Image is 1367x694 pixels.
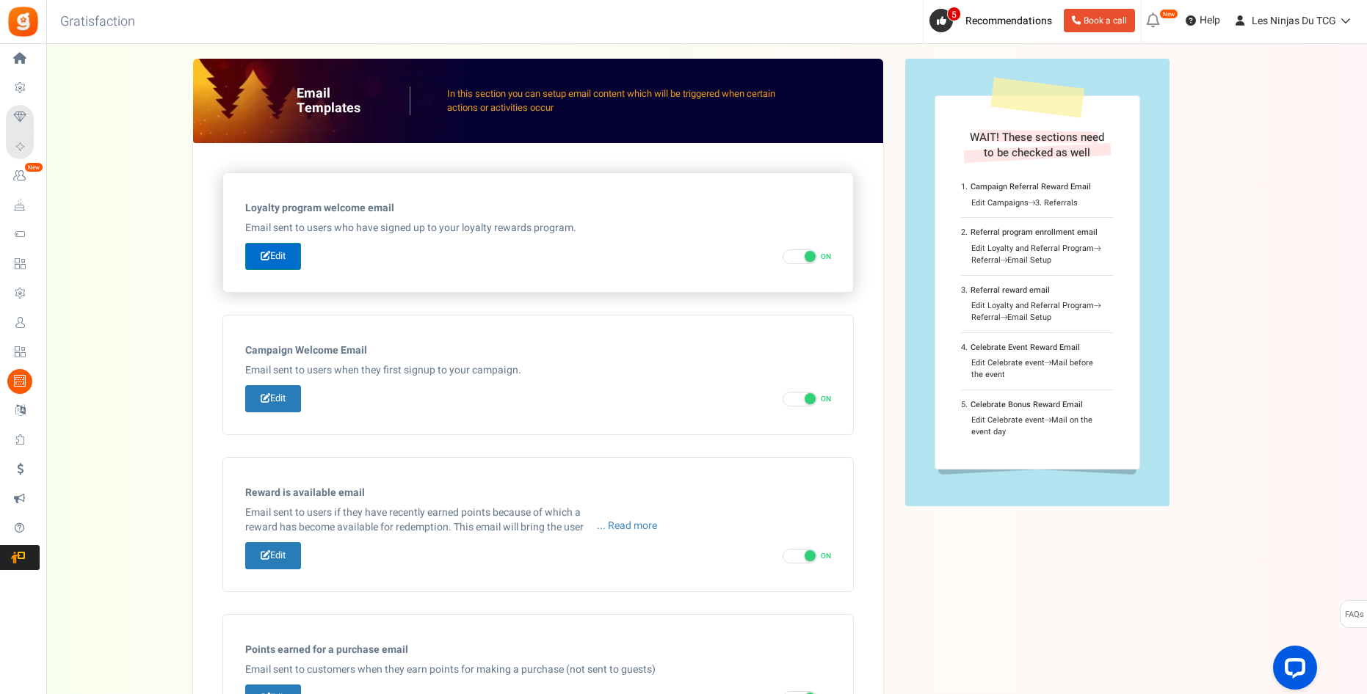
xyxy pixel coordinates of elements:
span: Recommendations [965,13,1052,29]
p: Email sent to users if they have recently earned points because of which a reward has become avai... [245,505,657,535]
p: Email sent to customers when they earn points for making a purchase (not sent to guests) [245,662,831,677]
span: ON [821,551,831,561]
b: Referral reward email [971,284,1050,296]
div: Edit Celebrate event Mail on the event day [971,414,1103,437]
p: Email sent to users who have signed up to your loyalty rewards program. [245,221,831,235]
em: New [24,162,43,172]
p: In this section you can setup email content which will be triggered when certain actions or activ... [447,87,780,114]
h5: Points earned for a purchase email [245,644,831,655]
div: Edit Celebrate event Mail before the event [971,357,1103,380]
span: 5 [947,7,961,21]
a: Edit [245,243,301,270]
span: Help [1196,13,1220,28]
span: ON [821,394,831,404]
h2: Email Templates [297,87,410,116]
span: FAQs [1344,601,1364,629]
h5: Loyalty program welcome email [245,202,831,213]
p: Email sent to users when they first signup to your campaign. [245,363,831,378]
h3: Gratisfaction [44,7,151,37]
b: Campaign Referral Reward Email [971,180,1091,193]
a: 5 Recommendations [929,9,1058,32]
b: Celebrate Event Reward Email [971,341,1080,354]
span: Les Ninjas Du TCG [1252,13,1336,29]
a: Edit [245,542,301,569]
a: New [6,164,40,189]
span: ON [821,252,831,262]
a: Edit [245,385,301,412]
em: New [1159,9,1178,19]
a: Book a call [1064,9,1135,32]
div: Edit Loyalty and Referral Program Referral Email Setup [971,243,1103,266]
h5: Campaign Welcome Email [245,345,831,356]
img: Gratisfaction [7,5,40,38]
b: Celebrate Bonus Reward Email [971,398,1083,411]
span: WAIT! These sections need to be checked as well [970,129,1104,161]
div: Edit Loyalty and Referral Program Referral Email Setup [971,300,1103,323]
span: ... Read more [597,519,657,533]
b: Referral program enrollment email [971,226,1098,238]
a: Help [1180,9,1226,32]
h5: Reward is available email [245,487,831,498]
div: Edit Campaigns 3. Referrals [971,197,1103,209]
